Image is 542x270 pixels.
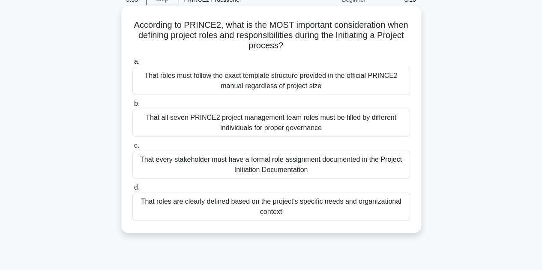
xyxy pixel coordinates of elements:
[132,20,411,51] h5: According to PRINCE2, what is the MOST important consideration when defining project roles and re...
[132,151,410,179] div: That every stakeholder must have a formal role assignment documented in the Project Initiation Do...
[134,58,140,65] span: a.
[132,67,410,95] div: That roles must follow the exact template structure provided in the official PRINCE2 manual regar...
[132,193,410,221] div: That roles are clearly defined based on the project's specific needs and organizational context
[134,100,140,107] span: b.
[134,142,139,149] span: c.
[134,184,140,191] span: d.
[132,109,410,137] div: That all seven PRINCE2 project management team roles must be filled by different individuals for ...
